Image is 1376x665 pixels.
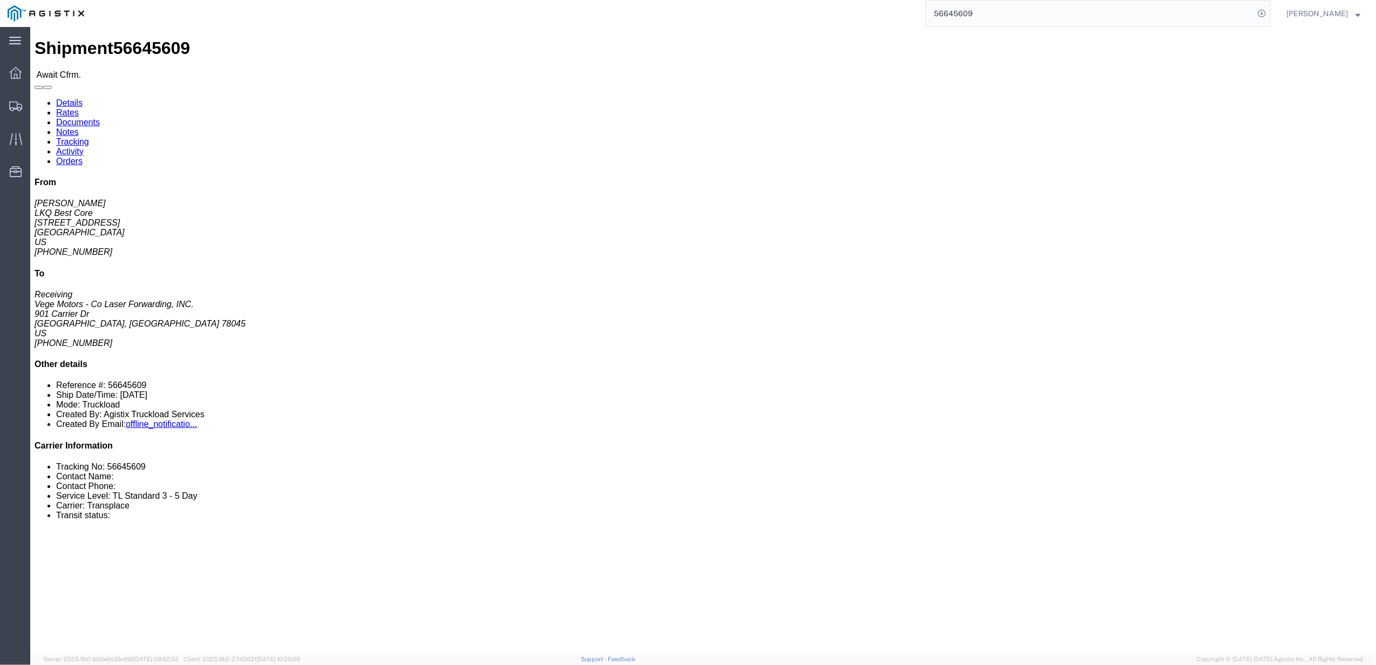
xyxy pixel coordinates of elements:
span: Server: 2025.18.0-bb0e0c2bd68 [43,656,179,662]
button: [PERSON_NAME] [1286,7,1361,20]
span: Client: 2025.18.0-27d3021 [184,656,300,662]
img: logo [8,5,84,22]
a: Feedback [608,656,635,662]
span: Jorge Hinojosa [1286,8,1348,19]
a: Support [581,656,608,662]
span: [DATE] 10:20:09 [256,656,300,662]
span: Copyright © [DATE]-[DATE] Agistix Inc., All Rights Reserved [1197,655,1363,664]
iframe: FS Legacy Container [30,27,1376,654]
span: [DATE] 09:52:52 [133,656,179,662]
input: Search for shipment number, reference number [926,1,1254,26]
